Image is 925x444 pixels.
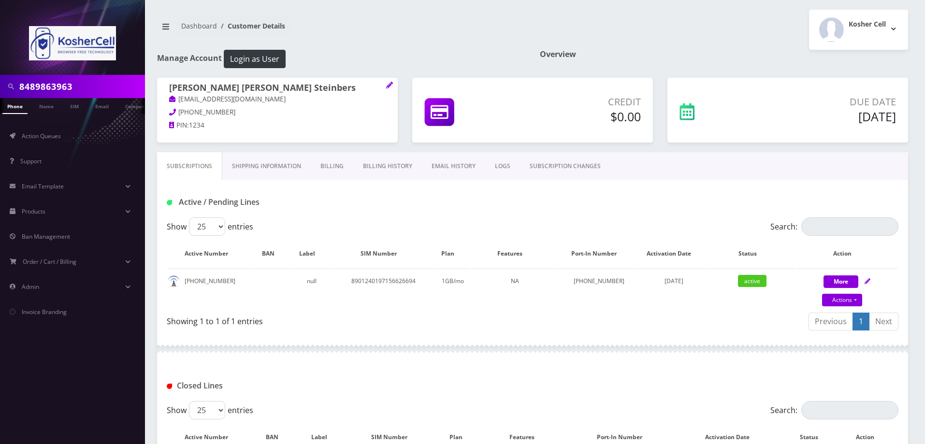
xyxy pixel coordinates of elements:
[167,384,172,389] img: Closed Lines
[801,401,898,419] input: Search:
[22,308,67,316] span: Invoice Branding
[822,294,862,306] a: Actions
[22,182,64,190] span: Email Template
[169,95,286,104] a: [EMAIL_ADDRESS][DOMAIN_NAME]
[157,16,525,43] nav: breadcrumb
[770,401,898,419] label: Search:
[485,152,520,180] a: LOGS
[168,240,254,268] th: Active Number: activate to sort column ascending
[756,95,896,109] p: Due Date
[311,152,353,180] a: Billing
[849,20,886,29] h2: Kosher Cell
[472,269,558,308] td: NA
[709,240,795,268] th: Status: activate to sort column ascending
[520,95,641,109] p: Credit
[809,313,853,330] a: Previous
[167,200,172,205] img: Active / Pending Lines
[422,152,485,180] a: EMAIL HISTORY
[255,240,291,268] th: BAN: activate to sort column ascending
[19,77,143,96] input: Search in Company
[20,157,42,165] span: Support
[640,240,708,268] th: Activation Date: activate to sort column ascending
[292,269,332,308] td: null
[756,109,896,124] h5: [DATE]
[168,269,254,308] td: [PHONE_NUMBER]
[665,277,683,285] span: [DATE]
[178,108,235,116] span: [PHONE_NUMBER]
[22,283,39,291] span: Admin
[853,313,869,330] a: 1
[65,98,84,113] a: SIM
[796,240,897,268] th: Action: activate to sort column ascending
[22,132,61,140] span: Action Queues
[2,98,28,114] a: Phone
[189,217,225,236] select: Showentries
[520,109,641,124] h5: $0.00
[34,98,58,113] a: Name
[157,50,525,68] h1: Manage Account
[770,217,898,236] label: Search:
[157,152,222,180] a: Subscriptions
[435,269,471,308] td: 1GB/mo
[120,98,153,113] a: Company
[167,198,401,207] h1: Active / Pending Lines
[29,26,116,60] img: KosherCell
[559,240,639,268] th: Port-In Number: activate to sort column ascending
[189,121,204,129] span: 1234
[353,152,422,180] a: Billing History
[169,83,386,94] h1: [PERSON_NAME] [PERSON_NAME] Steinbers
[189,401,225,419] select: Showentries
[292,240,332,268] th: Label: activate to sort column ascending
[167,217,253,236] label: Show entries
[169,121,189,130] a: PIN:
[333,240,434,268] th: SIM Number: activate to sort column ascending
[22,232,70,241] span: Ban Management
[168,275,180,287] img: default.png
[167,312,525,327] div: Showing 1 to 1 of 1 entries
[90,98,114,113] a: Email
[540,50,908,59] h1: Overview
[224,50,286,68] button: Login as User
[23,258,76,266] span: Order / Cart / Billing
[181,21,217,30] a: Dashboard
[559,269,639,308] td: [PHONE_NUMBER]
[809,10,908,50] button: Kosher Cell
[824,275,858,288] button: More
[222,152,311,180] a: Shipping Information
[333,269,434,308] td: 8901240197156626694
[801,217,898,236] input: Search:
[869,313,898,330] a: Next
[435,240,471,268] th: Plan: activate to sort column ascending
[738,275,766,287] span: active
[520,152,610,180] a: SUBSCRIPTION CHANGES
[472,240,558,268] th: Features: activate to sort column ascending
[222,53,286,63] a: Login as User
[167,401,253,419] label: Show entries
[167,381,401,390] h1: Closed Lines
[22,207,45,215] span: Products
[217,21,285,31] li: Customer Details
